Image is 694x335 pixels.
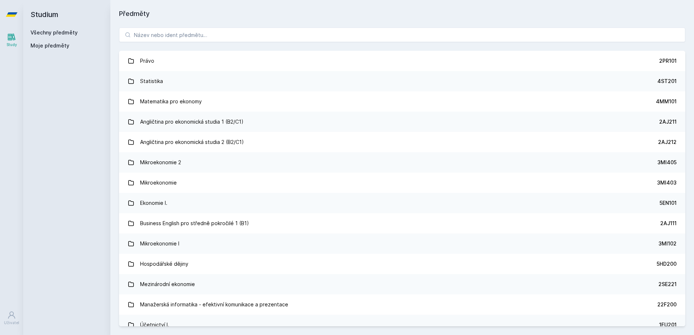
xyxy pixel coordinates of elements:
span: Moje předměty [30,42,69,49]
a: Angličtina pro ekonomická studia 2 (B2/C1) 2AJ212 [119,132,685,152]
div: 3MI102 [658,240,677,247]
a: Manažerská informatika - efektivní komunikace a prezentace 22F200 [119,294,685,315]
a: Účetnictví I. 1FU201 [119,315,685,335]
div: Mikroekonomie [140,175,177,190]
a: Uživatel [1,307,22,329]
div: 3MI405 [657,159,677,166]
div: 5HD200 [657,260,677,268]
a: Ekonomie I. 5EN101 [119,193,685,213]
a: Právo 2PR101 [119,51,685,71]
a: Mikroekonomie I 3MI102 [119,233,685,254]
div: 3MI403 [657,179,677,186]
div: Ekonomie I. [140,196,167,210]
div: Hospodářské dějiny [140,257,188,271]
h1: Předměty [119,9,685,19]
div: Mikroekonomie 2 [140,155,181,170]
div: Mikroekonomie I [140,236,179,251]
a: Všechny předměty [30,29,78,36]
div: 5EN101 [660,199,677,207]
a: Angličtina pro ekonomická studia 1 (B2/C1) 2AJ211 [119,112,685,132]
a: Matematika pro ekonomy 4MM101 [119,91,685,112]
div: 2SE221 [658,281,677,288]
div: Manažerská informatika - efektivní komunikace a prezentace [140,297,288,312]
a: Mikroekonomie 3MI403 [119,173,685,193]
div: Právo [140,54,154,68]
div: 22F200 [657,301,677,308]
div: Study [7,42,17,47]
div: 2AJ111 [660,220,677,227]
div: 2AJ212 [658,138,677,146]
div: 2AJ211 [659,118,677,125]
a: Mezinárodní ekonomie 2SE221 [119,274,685,294]
div: Matematika pro ekonomy [140,94,202,109]
div: Angličtina pro ekonomická studia 1 (B2/C1) [140,115,244,129]
div: 4ST201 [657,78,677,85]
a: Business English pro středně pokročilé 1 (B1) 2AJ111 [119,213,685,233]
a: Hospodářské dějiny 5HD200 [119,254,685,274]
div: 2PR101 [659,57,677,65]
div: 4MM101 [656,98,677,105]
div: Uživatel [4,320,19,326]
a: Study [1,29,22,51]
a: Statistika 4ST201 [119,71,685,91]
div: Mezinárodní ekonomie [140,277,195,291]
div: Statistika [140,74,163,88]
div: 1FU201 [659,321,677,328]
input: Název nebo ident předmětu… [119,28,685,42]
div: Účetnictví I. [140,318,169,332]
a: Mikroekonomie 2 3MI405 [119,152,685,173]
div: Business English pro středně pokročilé 1 (B1) [140,216,249,231]
div: Angličtina pro ekonomická studia 2 (B2/C1) [140,135,244,149]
